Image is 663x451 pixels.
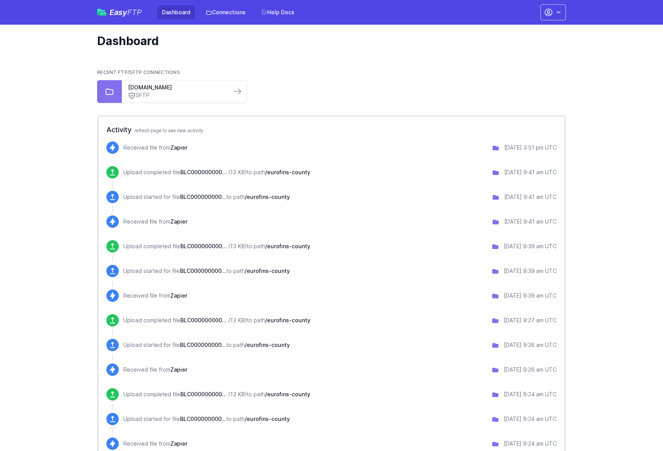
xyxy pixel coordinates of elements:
span: /eurofins-county [265,317,310,323]
span: refresh page to see new activity [135,128,204,133]
span: BLC0000000000001_20250908140017.pdf [180,194,226,200]
p: Upload completed file to path [123,316,310,324]
span: /eurofins-county [265,243,310,249]
span: /eurofins-county [245,194,290,200]
div: [DATE] 9:41 am UTC [504,168,557,176]
span: /eurofins-county [245,416,290,422]
i: (13 KB) [228,169,247,175]
span: /eurofins-county [265,169,310,175]
a: [DOMAIN_NAME] [128,84,225,91]
div: [DATE] 9:41 am UTC [504,193,557,201]
h2: Recent FTP/SFTP Connections [97,69,566,76]
a: Dashboard [157,5,195,19]
span: BLC0000000000001_20250908140017.pdf [180,416,226,422]
span: /eurofins-county [245,268,290,274]
p: Received file from [123,218,187,225]
span: BLC0000000000001_20250908140017.pdf [180,317,227,323]
span: BLC0000000000001_20250908140017.pdf [180,342,226,348]
span: /eurofins-county [265,391,310,397]
div: [DATE] 9:39 am UTC [504,292,557,300]
span: /eurofins-county [245,342,290,348]
span: BLC0000000000001_20250908140017.pdf [180,243,227,249]
h2: Activity [106,125,557,135]
div: [DATE] 9:24 am UTC [504,440,557,448]
img: easyftp_logo.png [97,9,106,16]
div: [DATE] 9:39 am UTC [504,267,557,275]
div: [DATE] 9:24 am UTC [504,415,557,423]
span: Zapier [170,366,187,373]
span: BLC0000000000001_20250908140017.pdf [180,391,227,397]
a: EasyFTP [97,8,142,16]
p: Upload completed file to path [123,390,310,398]
p: Received file from [123,440,187,448]
a: Connections [201,5,250,19]
p: Received file from [123,292,187,300]
span: Zapier [170,440,187,447]
div: [DATE] 3:51 pm UTC [504,144,557,151]
span: FTP [127,8,142,17]
a: Help Docs [256,5,299,19]
div: [DATE] 9:41 am UTC [504,218,557,225]
div: [DATE] 9:24 am UTC [504,390,557,398]
i: (13 KB) [228,243,247,249]
span: Zapier [170,218,187,225]
a: SFTP [128,91,225,99]
i: (13 KB) [228,317,247,323]
p: Received file from [123,366,187,374]
p: Upload completed file to path [123,242,310,250]
p: Upload completed file to path [123,168,310,176]
span: Zapier [170,144,187,151]
h1: Dashboard [97,34,560,48]
span: BLC0000000000001_20250908140017.pdf [180,169,227,175]
span: Easy [109,8,142,16]
div: [DATE] 9:26 am UTC [504,366,557,374]
p: Upload started for file to path [123,267,290,275]
div: [DATE] 9:27 am UTC [504,316,557,324]
i: (13 KB) [228,391,247,397]
div: [DATE] 9:39 am UTC [504,242,557,250]
p: Upload started for file to path [123,415,290,423]
p: Upload started for file to path [123,341,290,349]
div: [DATE] 9:26 am UTC [504,341,557,349]
span: BLC0000000000001_20250908140017.pdf [180,268,226,274]
span: Zapier [170,292,187,299]
p: Upload started for file to path [123,193,290,201]
p: Received file from [123,144,187,151]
